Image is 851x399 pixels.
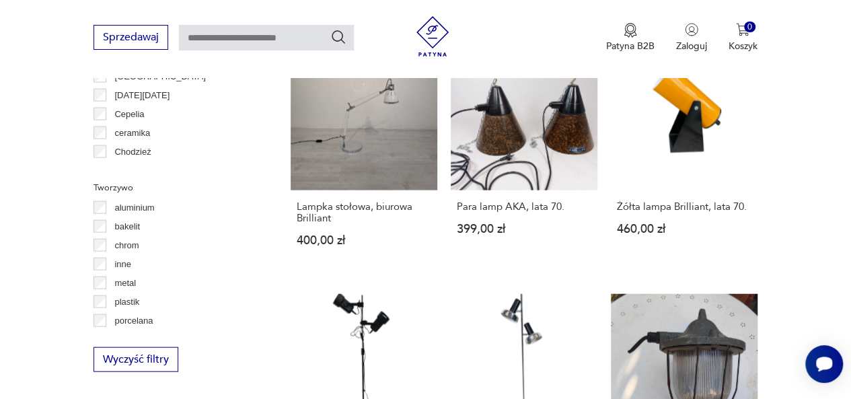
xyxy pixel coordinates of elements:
img: Ikonka użytkownika [685,23,698,36]
p: 399,00 zł [457,223,591,235]
p: bakelit [114,219,140,234]
p: porcelit [114,332,143,347]
p: Cepelia [114,107,144,122]
div: 0 [744,22,755,33]
img: Ikona medalu [624,23,637,38]
p: metal [114,276,136,291]
h3: Żółta lampa Brilliant, lata 70. [617,201,751,213]
a: Para lamp AKA, lata 70.Para lamp AKA, lata 70.399,00 zł [451,44,597,273]
a: Żółta lampa Brilliant, lata 70.Żółta lampa Brilliant, lata 70.460,00 zł [611,44,757,273]
a: Lampka stołowa, biurowa BrilliantLampka stołowa, biurowa Brilliant400,00 zł [291,44,437,273]
img: Patyna - sklep z meblami i dekoracjami vintage [412,16,453,57]
p: Chodzież [114,145,151,159]
h3: Lampka stołowa, biurowa Brilliant [297,201,431,224]
iframe: Smartsupp widget button [805,345,843,383]
button: 0Koszyk [729,23,757,52]
h3: Para lamp AKA, lata 70. [457,201,591,213]
p: inne [114,257,131,272]
p: aluminium [114,201,154,215]
p: chrom [114,238,139,253]
a: Sprzedawaj [94,34,168,43]
p: Ćmielów [114,164,148,178]
p: [DATE][DATE] [114,88,170,103]
p: plastik [114,295,139,310]
p: Tworzywo [94,180,258,195]
button: Wyczyść filtry [94,347,178,372]
p: 460,00 zł [617,223,751,235]
a: Ikona medaluPatyna B2B [606,23,655,52]
button: Patyna B2B [606,23,655,52]
button: Zaloguj [676,23,707,52]
img: Ikona koszyka [736,23,749,36]
p: porcelana [114,314,153,328]
p: Koszyk [729,40,757,52]
button: Szukaj [330,29,346,45]
p: ceramika [114,126,150,141]
p: 400,00 zł [297,235,431,246]
p: Patyna B2B [606,40,655,52]
p: Zaloguj [676,40,707,52]
button: Sprzedawaj [94,25,168,50]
